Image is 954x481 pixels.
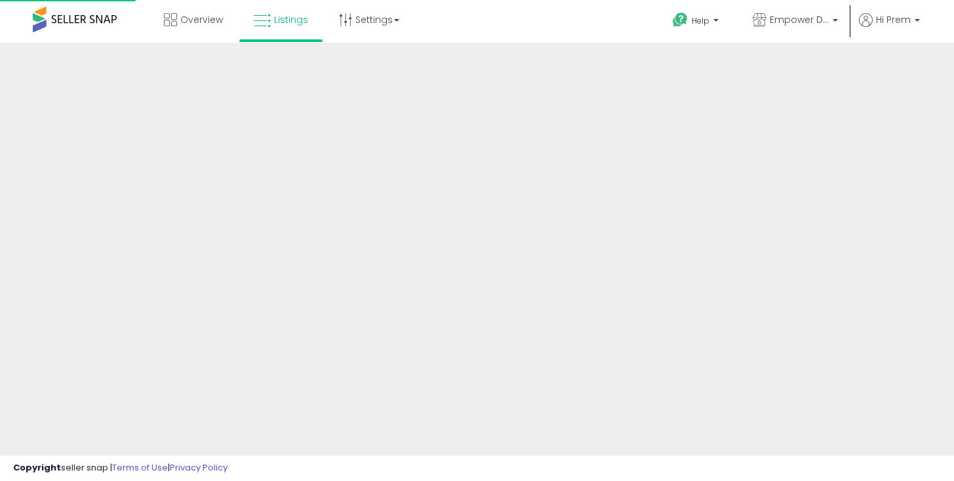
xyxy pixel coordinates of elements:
a: Help [662,2,732,43]
span: Hi Prem [876,13,911,26]
span: Listings [274,13,308,26]
i: Get Help [672,12,688,28]
div: seller snap | | [13,462,228,474]
span: Help [692,15,709,26]
span: Overview [180,13,223,26]
a: Terms of Use [112,461,168,474]
span: Empower Distributor [770,13,829,26]
a: Hi Prem [859,13,920,43]
strong: Copyright [13,461,61,474]
a: Privacy Policy [170,461,228,474]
